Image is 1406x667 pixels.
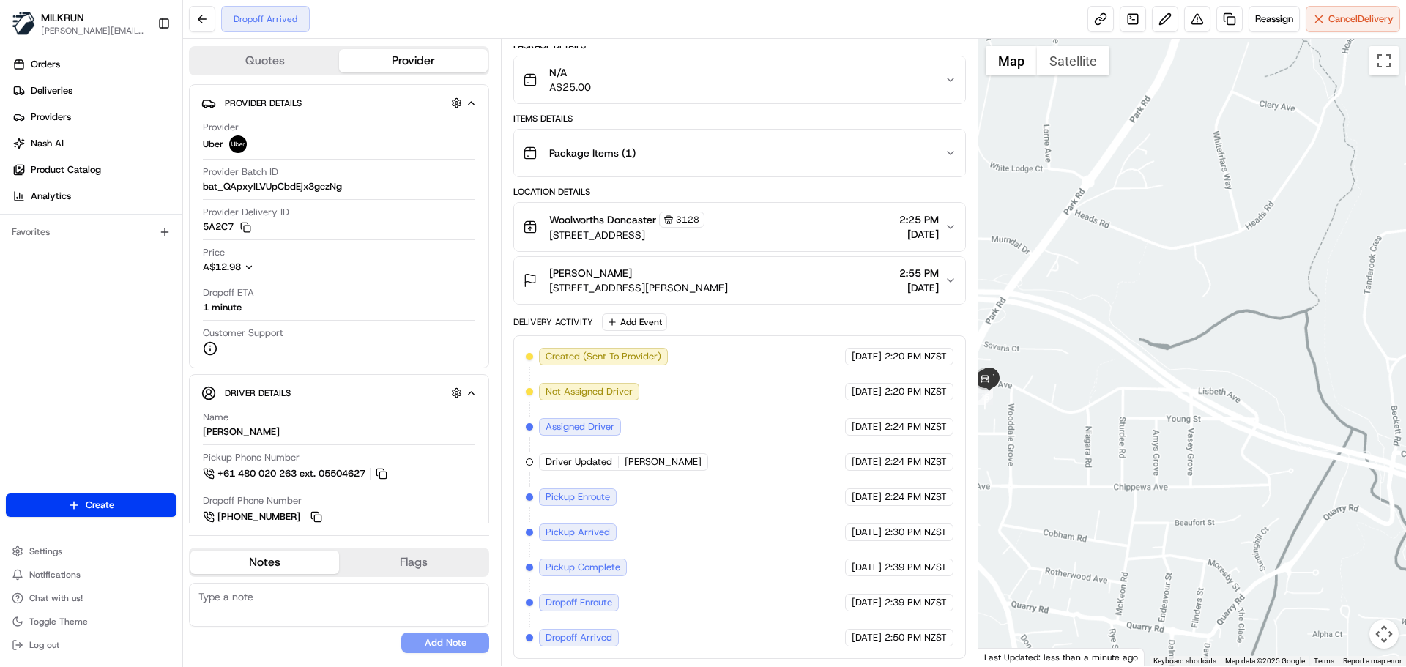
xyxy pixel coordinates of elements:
span: Created (Sent To Provider) [546,350,661,363]
span: 2:30 PM NZST [885,526,947,539]
div: Items Details [513,113,965,124]
span: N/A [549,65,591,80]
span: [DATE] [852,596,882,609]
span: 3128 [676,214,699,226]
a: Providers [6,105,182,129]
span: 2:20 PM NZST [885,385,947,398]
span: Dropoff Enroute [546,596,612,609]
div: Location Details [513,186,965,198]
span: Map data ©2025 Google [1225,657,1305,665]
span: 2:25 PM [899,212,939,227]
div: [PERSON_NAME] [203,425,280,439]
span: Providers [31,111,71,124]
span: [DATE] [852,491,882,504]
span: Product Catalog [31,163,101,176]
span: 2:24 PM NZST [885,420,947,433]
button: Notes [190,551,339,574]
span: Toggle Theme [29,616,88,627]
span: 2:24 PM NZST [885,491,947,504]
button: Reassign [1249,6,1300,32]
span: Driver Updated [546,455,612,469]
span: [DATE] [852,561,882,574]
button: Provider [339,49,488,72]
a: Product Catalog [6,158,182,182]
span: [DATE] [852,455,882,469]
span: Chat with us! [29,592,83,604]
span: [DATE] [852,526,882,539]
span: Create [86,499,114,512]
button: Chat with us! [6,588,176,608]
div: Favorites [6,220,176,244]
span: Provider Delivery ID [203,206,289,219]
span: [DATE] [852,631,882,644]
span: [DATE] [899,227,939,242]
span: [DATE] [852,420,882,433]
a: [PHONE_NUMBER] [203,509,324,525]
a: Terms (opens in new tab) [1314,657,1334,665]
span: Log out [29,639,59,651]
span: Provider [203,121,239,134]
span: Pickup Arrived [546,526,610,539]
span: 2:39 PM NZST [885,561,947,574]
a: Open this area in Google Maps (opens a new window) [982,647,1030,666]
img: MILKRUN [12,12,35,35]
span: [STREET_ADDRESS] [549,228,704,242]
button: Show street map [986,46,1037,75]
button: MILKRUNMILKRUN[PERSON_NAME][EMAIL_ADDRESS][DOMAIN_NAME] [6,6,152,41]
button: Toggle fullscreen view [1369,46,1399,75]
span: 2:39 PM NZST [885,596,947,609]
img: uber-new-logo.jpeg [229,135,247,153]
span: Reassign [1255,12,1293,26]
span: Pickup Complete [546,561,620,574]
button: Woolworths Doncaster3128[STREET_ADDRESS]2:25 PM[DATE] [514,203,964,251]
span: 2:20 PM NZST [885,350,947,363]
span: Notifications [29,569,81,581]
span: Package Items ( 1 ) [549,146,636,160]
button: N/AA$25.00 [514,56,964,103]
span: A$12.98 [203,261,241,273]
button: 5A2C7 [203,220,251,234]
span: 2:50 PM NZST [885,631,947,644]
span: [DATE] [852,350,882,363]
div: 1 minute [203,301,242,314]
span: [DATE] [899,280,939,295]
span: [STREET_ADDRESS][PERSON_NAME] [549,280,728,295]
span: Dropoff Phone Number [203,494,302,507]
button: Quotes [190,49,339,72]
button: Map camera controls [1369,619,1399,649]
span: 2:24 PM NZST [885,455,947,469]
button: MILKRUN [41,10,84,25]
span: A$25.00 [549,80,591,94]
span: Orders [31,58,60,71]
span: Driver Details [225,387,291,399]
button: Notifications [6,564,176,585]
a: +61 480 020 263 ext. 05504627 [203,466,390,482]
button: Keyboard shortcuts [1153,656,1216,666]
span: Provider Details [225,97,302,109]
span: Assigned Driver [546,420,614,433]
span: [PHONE_NUMBER] [217,510,300,523]
button: [PERSON_NAME][STREET_ADDRESS][PERSON_NAME]2:55 PM[DATE] [514,257,964,304]
span: [PERSON_NAME] [549,266,632,280]
a: Analytics [6,185,182,208]
a: Nash AI [6,132,182,155]
span: Price [203,246,225,259]
span: Provider Batch ID [203,165,278,179]
span: Pickup Phone Number [203,451,300,464]
a: Orders [6,53,182,76]
span: Woolworths Doncaster [549,212,656,227]
span: bat_QApxyILVUpCbdEjx3gezNg [203,180,342,193]
span: Nash AI [31,137,64,150]
button: Log out [6,635,176,655]
div: 15 [977,389,993,405]
span: Not Assigned Driver [546,385,633,398]
span: Dropoff ETA [203,286,254,299]
span: Dropoff Arrived [546,631,612,644]
button: Package Items (1) [514,130,964,176]
a: Deliveries [6,79,182,103]
a: Report a map error [1343,657,1402,665]
span: Pickup Enroute [546,491,610,504]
